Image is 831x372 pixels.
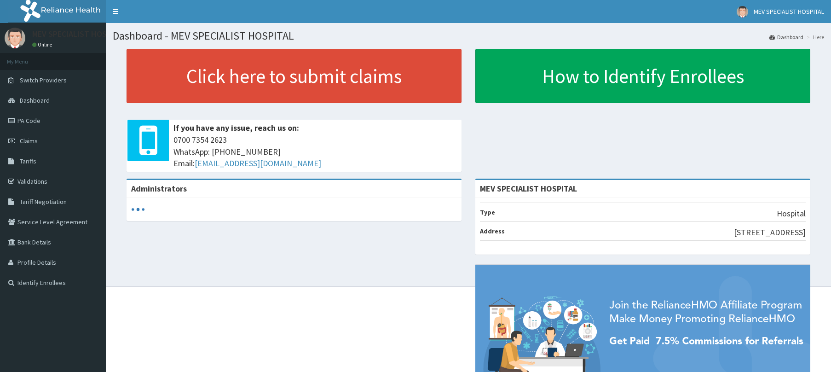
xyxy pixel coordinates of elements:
[20,198,67,206] span: Tariff Negotiation
[20,157,36,165] span: Tariffs
[480,183,577,194] strong: MEV SPECIALIST HOSPITAL
[32,41,54,48] a: Online
[195,158,321,169] a: [EMAIL_ADDRESS][DOMAIN_NAME]
[804,33,824,41] li: Here
[754,7,824,16] span: MEV SPECIALIST HOSPITAL
[480,227,505,235] b: Address
[173,122,299,133] b: If you have any issue, reach us on:
[734,227,806,238] p: [STREET_ADDRESS]
[113,30,824,42] h1: Dashboard - MEV SPECIALIST HOSPITAL
[32,30,127,38] p: MEV SPECIALIST HOSPITAL
[480,208,495,216] b: Type
[20,96,50,105] span: Dashboard
[5,28,25,48] img: User Image
[777,208,806,220] p: Hospital
[20,137,38,145] span: Claims
[127,49,462,103] a: Click here to submit claims
[131,203,145,216] svg: audio-loading
[131,183,187,194] b: Administrators
[737,6,748,17] img: User Image
[173,134,457,169] span: 0700 7354 2623 WhatsApp: [PHONE_NUMBER] Email:
[20,76,67,84] span: Switch Providers
[769,33,803,41] a: Dashboard
[475,49,810,103] a: How to Identify Enrollees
